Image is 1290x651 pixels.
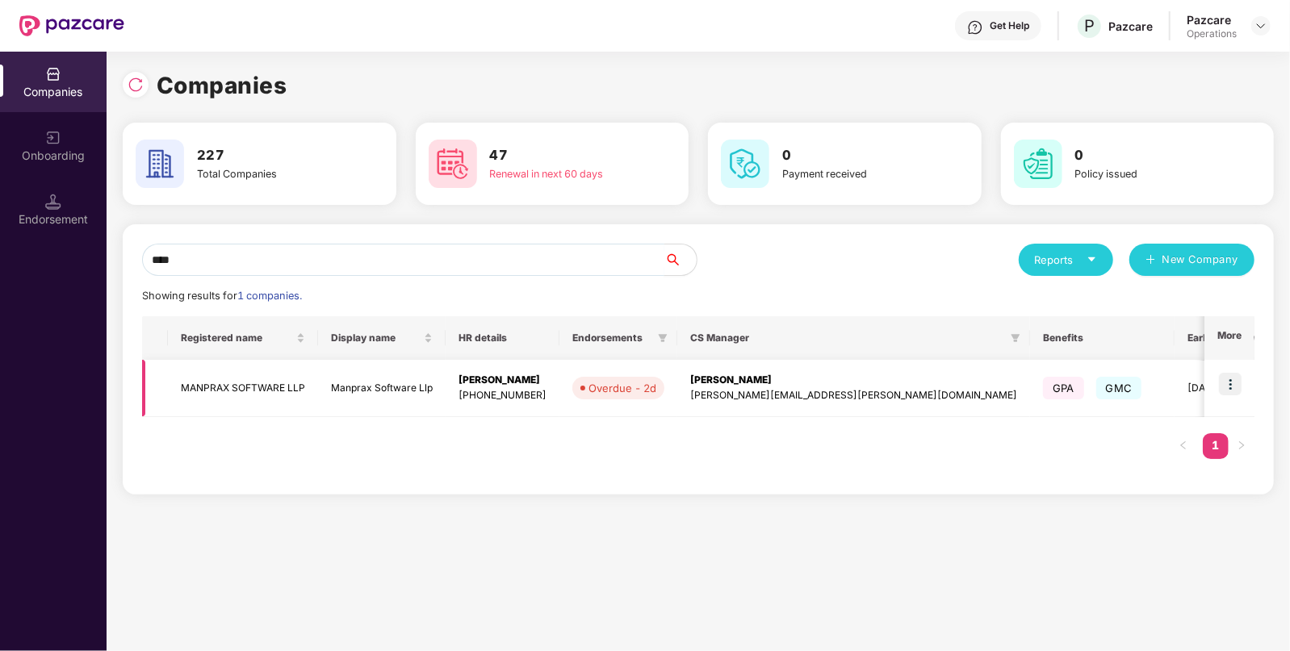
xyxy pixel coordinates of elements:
[1030,316,1175,360] th: Benefits
[1254,19,1267,32] img: svg+xml;base64,PHN2ZyBpZD0iRHJvcGRvd24tMzJ4MzIiIHhtbG5zPSJodHRwOi8vd3d3LnczLm9yZy8yMDAwL3N2ZyIgd2...
[721,140,769,188] img: svg+xml;base64,PHN2ZyB4bWxucz0iaHR0cDovL3d3dy53My5vcmcvMjAwMC9zdmciIHdpZHRoPSI2MCIgaGVpZ2h0PSI2MC...
[782,145,921,166] h3: 0
[197,166,336,182] div: Total Companies
[572,332,651,344] span: Endorsements
[318,360,446,417] td: Manprax Software Llp
[331,332,421,344] span: Display name
[446,316,559,360] th: HR details
[429,140,477,188] img: svg+xml;base64,PHN2ZyB4bWxucz0iaHR0cDovL3d3dy53My5vcmcvMjAwMC9zdmciIHdpZHRoPSI2MCIgaGVpZ2h0PSI2MC...
[1187,27,1237,40] div: Operations
[664,253,697,266] span: search
[168,316,318,360] th: Registered name
[990,19,1029,32] div: Get Help
[1171,433,1196,459] button: left
[1075,145,1214,166] h3: 0
[1203,433,1229,457] a: 1
[459,388,547,403] div: [PHONE_NUMBER]
[45,194,61,210] img: svg+xml;base64,PHN2ZyB3aWR0aD0iMTQuNSIgaGVpZ2h0PSIxNC41IiB2aWV3Qm94PSIwIDAgMTYgMTYiIGZpbGw9Im5vbm...
[782,166,921,182] div: Payment received
[1187,12,1237,27] div: Pazcare
[490,166,629,182] div: Renewal in next 60 days
[658,333,668,343] span: filter
[19,15,124,36] img: New Pazcare Logo
[142,290,302,302] span: Showing results for
[664,244,697,276] button: search
[1219,373,1242,395] img: icon
[1229,433,1254,459] button: right
[690,373,1017,388] div: [PERSON_NAME]
[1129,244,1254,276] button: plusNew Company
[967,19,983,35] img: svg+xml;base64,PHN2ZyBpZD0iSGVscC0zMngzMiIgeG1sbnM9Imh0dHA6Ly93d3cudzMub3JnLzIwMDAvc3ZnIiB3aWR0aD...
[237,290,302,302] span: 1 companies.
[1011,333,1020,343] span: filter
[1108,19,1153,34] div: Pazcare
[690,388,1017,403] div: [PERSON_NAME][EMAIL_ADDRESS][PERSON_NAME][DOMAIN_NAME]
[318,316,446,360] th: Display name
[490,145,629,166] h3: 47
[1204,316,1254,360] th: More
[1229,433,1254,459] li: Next Page
[45,66,61,82] img: svg+xml;base64,PHN2ZyBpZD0iQ29tcGFuaWVzIiB4bWxucz0iaHR0cDovL3d3dy53My5vcmcvMjAwMC9zdmciIHdpZHRoPS...
[157,68,287,103] h1: Companies
[1203,433,1229,459] li: 1
[1175,360,1279,417] td: [DATE]
[1237,440,1246,450] span: right
[459,373,547,388] div: [PERSON_NAME]
[1179,440,1188,450] span: left
[588,380,656,396] div: Overdue - 2d
[690,332,1004,344] span: CS Manager
[181,332,293,344] span: Registered name
[197,145,336,166] h3: 227
[136,140,184,188] img: svg+xml;base64,PHN2ZyB4bWxucz0iaHR0cDovL3d3dy53My5vcmcvMjAwMC9zdmciIHdpZHRoPSI2MCIgaGVpZ2h0PSI2MC...
[1035,252,1097,268] div: Reports
[1043,377,1084,399] span: GPA
[655,328,671,348] span: filter
[1162,252,1239,268] span: New Company
[1007,328,1024,348] span: filter
[1084,16,1095,35] span: P
[1075,166,1214,182] div: Policy issued
[1014,140,1062,188] img: svg+xml;base64,PHN2ZyB4bWxucz0iaHR0cDovL3d3dy53My5vcmcvMjAwMC9zdmciIHdpZHRoPSI2MCIgaGVpZ2h0PSI2MC...
[128,77,144,93] img: svg+xml;base64,PHN2ZyBpZD0iUmVsb2FkLTMyeDMyIiB4bWxucz0iaHR0cDovL3d3dy53My5vcmcvMjAwMC9zdmciIHdpZH...
[168,360,318,417] td: MANPRAX SOFTWARE LLP
[1087,254,1097,265] span: caret-down
[1096,377,1142,399] span: GMC
[1146,254,1156,267] span: plus
[45,130,61,146] img: svg+xml;base64,PHN2ZyB3aWR0aD0iMjAiIGhlaWdodD0iMjAiIHZpZXdCb3g9IjAgMCAyMCAyMCIgZmlsbD0ibm9uZSIgeG...
[1175,316,1279,360] th: Earliest Renewal
[1171,433,1196,459] li: Previous Page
